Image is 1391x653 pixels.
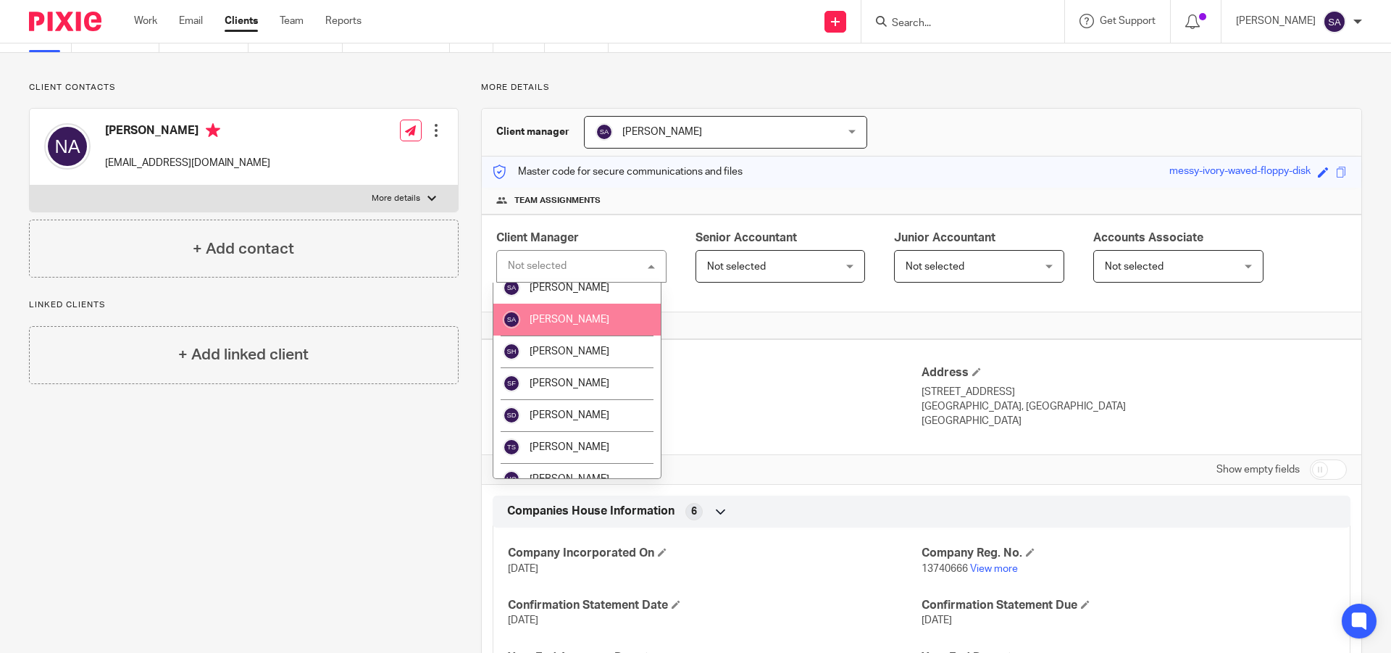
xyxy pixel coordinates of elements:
[225,14,258,28] a: Clients
[970,564,1018,574] a: View more
[922,564,968,574] span: 13740666
[1093,232,1203,244] span: Accounts Associate
[503,470,520,488] img: svg%3E
[514,195,601,207] span: Team assignments
[508,261,567,271] div: Not selected
[496,385,922,399] p: Limited company
[1169,164,1311,180] div: messy-ivory-waved-floppy-disk
[206,123,220,138] i: Primary
[596,123,613,141] img: svg%3E
[530,315,609,325] span: [PERSON_NAME]
[1100,16,1156,26] span: Get Support
[496,365,922,380] h4: Client type
[503,311,520,328] img: svg%3E
[922,615,952,625] span: [DATE]
[530,378,609,388] span: [PERSON_NAME]
[496,464,922,475] h4: CUSTOM FIELDS
[29,82,459,93] p: Client contacts
[29,299,459,311] p: Linked clients
[508,615,538,625] span: [DATE]
[922,546,1335,561] h4: Company Reg. No.
[325,14,362,28] a: Reports
[179,14,203,28] a: Email
[105,123,270,141] h4: [PERSON_NAME]
[496,232,579,244] span: Client Manager
[1236,14,1316,28] p: [PERSON_NAME]
[1216,462,1300,477] label: Show empty fields
[1105,262,1164,272] span: Not selected
[493,165,743,179] p: Master code for secure communications and files
[922,385,1347,399] p: [STREET_ADDRESS]
[922,414,1347,428] p: [GEOGRAPHIC_DATA]
[691,504,697,519] span: 6
[496,125,569,139] h3: Client manager
[503,279,520,296] img: svg%3E
[105,156,270,170] p: [EMAIL_ADDRESS][DOMAIN_NAME]
[503,407,520,424] img: svg%3E
[178,344,309,366] h4: + Add linked client
[707,262,766,272] span: Not selected
[134,14,157,28] a: Work
[44,123,91,170] img: svg%3E
[922,365,1347,380] h4: Address
[922,399,1347,414] p: [GEOGRAPHIC_DATA], [GEOGRAPHIC_DATA]
[29,12,101,31] img: Pixie
[530,474,609,484] span: [PERSON_NAME]
[530,442,609,452] span: [PERSON_NAME]
[503,343,520,360] img: svg%3E
[508,564,538,574] span: [DATE]
[503,438,520,456] img: svg%3E
[507,504,674,519] span: Companies House Information
[372,193,420,204] p: More details
[1323,10,1346,33] img: svg%3E
[894,232,995,244] span: Junior Accountant
[508,598,922,613] h4: Confirmation Statement Date
[695,232,797,244] span: Senior Accountant
[906,262,964,272] span: Not selected
[280,14,304,28] a: Team
[193,238,294,260] h4: + Add contact
[890,17,1021,30] input: Search
[530,346,609,357] span: [PERSON_NAME]
[922,598,1335,613] h4: Confirmation Statement Due
[530,410,609,420] span: [PERSON_NAME]
[508,546,922,561] h4: Company Incorporated On
[481,82,1362,93] p: More details
[530,283,609,293] span: [PERSON_NAME]
[622,127,702,137] span: [PERSON_NAME]
[503,375,520,392] img: svg%3E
